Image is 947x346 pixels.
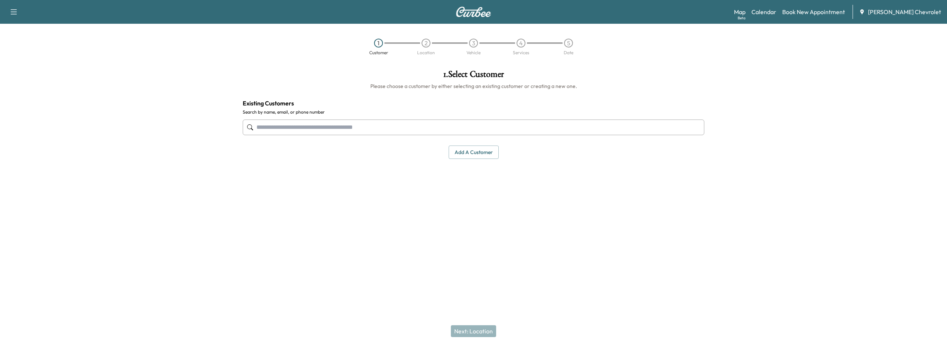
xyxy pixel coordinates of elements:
div: 1 [374,39,383,48]
div: Customer [369,50,388,55]
h4: Existing Customers [243,99,704,108]
div: 5 [564,39,573,48]
a: Calendar [751,7,776,16]
span: [PERSON_NAME] Chevrolet [868,7,941,16]
label: Search by name, email, or phone number [243,109,704,115]
div: 2 [422,39,430,48]
div: Location [417,50,435,55]
div: Services [513,50,529,55]
div: Beta [738,15,746,21]
h1: 1 . Select Customer [243,70,704,82]
div: 3 [469,39,478,48]
a: MapBeta [734,7,746,16]
a: Book New Appointment [782,7,845,16]
h6: Please choose a customer by either selecting an existing customer or creating a new one. [243,82,704,90]
div: Date [564,50,573,55]
img: Curbee Logo [456,7,491,17]
div: 4 [517,39,525,48]
button: Add a customer [449,146,499,159]
div: Vehicle [466,50,481,55]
